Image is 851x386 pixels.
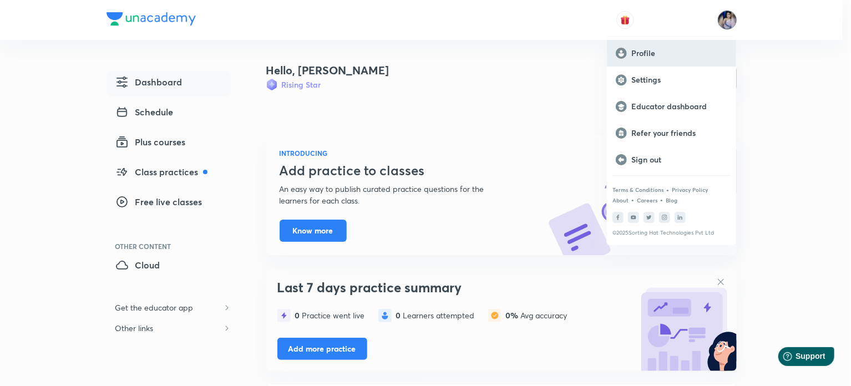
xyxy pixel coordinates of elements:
[637,197,657,204] a: Careers
[631,48,727,58] p: Profile
[631,101,727,111] p: Educator dashboard
[752,343,839,374] iframe: Help widget launcher
[666,185,670,195] div: •
[607,67,736,93] a: Settings
[660,195,663,205] div: •
[631,195,635,205] div: •
[672,186,708,193] a: Privacy Policy
[607,120,736,146] a: Refer your friends
[607,40,736,67] a: Profile
[612,230,731,236] p: © 2025 Sorting Hat Technologies Pvt Ltd
[631,75,727,85] p: Settings
[612,186,663,193] a: Terms & Conditions
[612,197,629,204] a: About
[631,128,727,138] p: Refer your friends
[666,197,677,204] a: Blog
[607,93,736,120] a: Educator dashboard
[631,155,727,165] p: Sign out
